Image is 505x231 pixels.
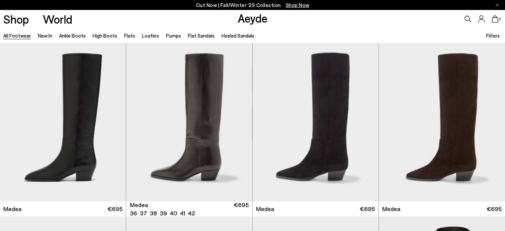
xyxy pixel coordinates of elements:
[253,201,379,216] a: Medea €695
[38,33,52,39] a: New In
[252,43,378,201] div: 2 / 6
[238,11,268,25] a: Aeyde
[498,17,502,21] span: 0
[3,13,29,25] a: Shop
[124,33,135,39] a: Flats
[234,201,249,217] span: €695
[253,43,379,201] img: Medea Suede Knee-High Boots
[130,209,193,217] ul: variant
[59,33,86,39] a: Ankle Boots
[140,209,147,217] li: 37
[196,1,309,9] p: Out Now | Fall/Winter ‘25 Collection
[360,205,375,213] span: €695
[382,205,400,213] span: Medea
[142,33,159,39] a: Loafers
[379,201,505,216] a: Medea €695
[492,15,498,23] a: 0
[170,209,177,217] li: 40
[130,209,137,217] li: 36
[126,43,252,201] img: Medea Knee-High Boots
[126,201,252,216] a: Medea 36 37 38 39 40 41 42 €695
[166,33,181,39] a: Pumps
[126,43,252,201] a: 6 / 6 1 / 6 2 / 6 3 / 6 4 / 6 5 / 6 6 / 6 1 / 6 Next slide Previous slide
[130,201,148,209] span: Medea
[188,33,214,39] a: Flat Sandals
[486,33,500,39] span: Filters
[3,205,22,213] span: Medea
[221,33,254,39] a: Heeled Sandals
[150,209,157,217] li: 38
[108,205,123,213] span: €695
[487,205,502,213] span: €695
[252,43,378,201] img: Medea Knee-High Boots
[3,33,31,39] a: All Footwear
[93,33,117,39] a: High Boots
[256,205,274,213] span: Medea
[180,209,185,217] li: 41
[286,2,309,8] span: Navigate to /collections/new-in
[160,209,167,217] li: 39
[126,43,252,201] div: 1 / 6
[43,13,72,25] a: World
[379,43,505,201] img: Medea Suede Knee-High Boots
[188,209,195,217] li: 42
